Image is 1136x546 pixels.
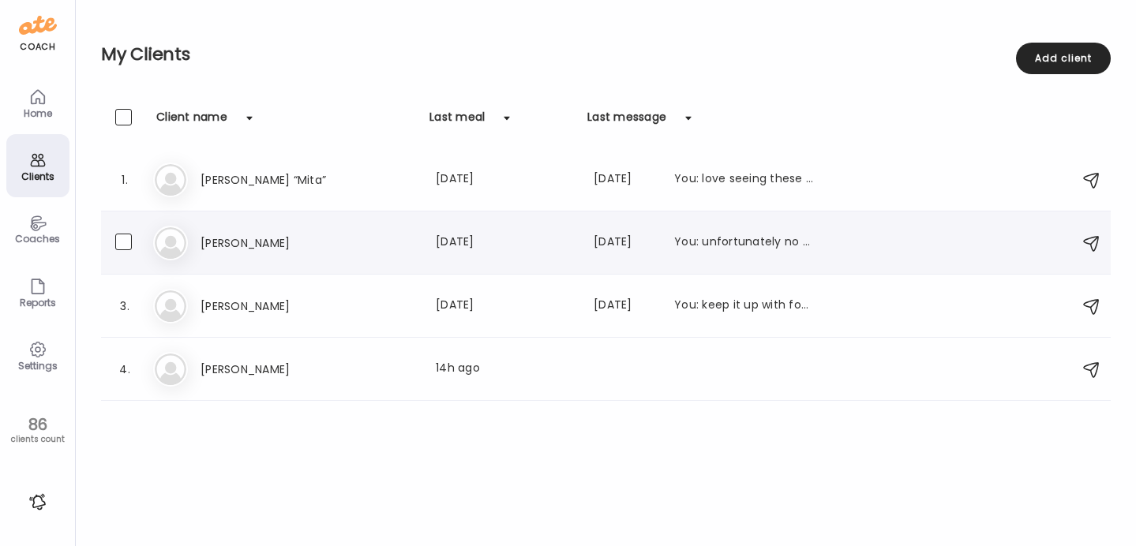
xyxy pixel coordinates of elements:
[9,234,66,244] div: Coaches
[6,434,69,445] div: clients count
[9,361,66,371] div: Settings
[587,109,666,134] div: Last message
[9,108,66,118] div: Home
[201,360,339,379] h3: [PERSON_NAME]
[6,415,69,434] div: 86
[436,234,575,252] div: [DATE]
[201,170,339,189] h3: [PERSON_NAME] “Mita”
[9,171,66,181] div: Clients
[201,297,339,316] h3: [PERSON_NAME]
[115,170,134,189] div: 1.
[9,297,66,308] div: Reports
[115,360,134,379] div: 4.
[594,170,655,189] div: [DATE]
[115,297,134,316] div: 3.
[156,109,227,134] div: Client name
[1016,43,1111,74] div: Add client
[201,234,339,252] h3: [PERSON_NAME]
[436,297,575,316] div: [DATE]
[674,297,813,316] div: You: keep it up with food pictures!! [DATE] looked great
[674,234,813,252] div: You: unfortunately no change in the photos all i see are white squares. I will msg the company an...
[19,13,57,38] img: ate
[20,40,55,54] div: coach
[594,297,655,316] div: [DATE]
[436,170,575,189] div: [DATE]
[436,360,575,379] div: 14h ago
[429,109,485,134] div: Last meal
[101,43,1111,66] h2: My Clients
[674,170,813,189] div: You: love seeing these food pics! miss you and hope you're doing well!
[594,234,655,252] div: [DATE]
